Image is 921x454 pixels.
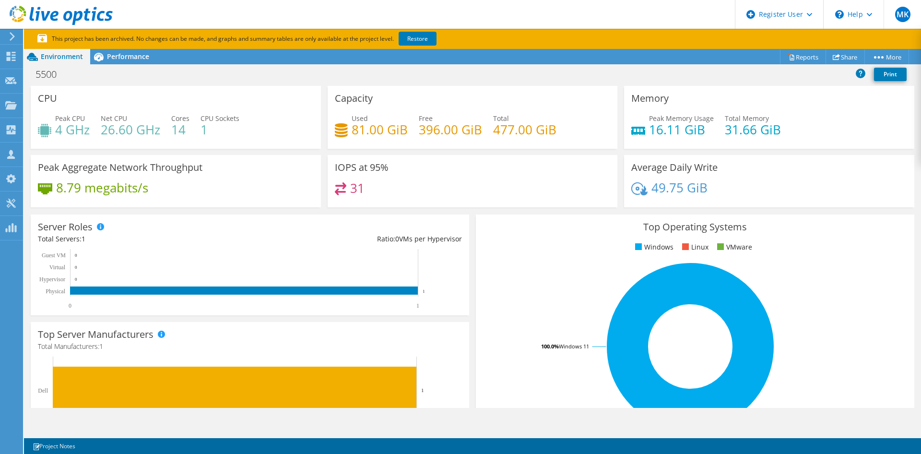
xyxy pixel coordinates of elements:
[352,124,408,135] h4: 81.00 GiB
[874,68,907,81] a: Print
[56,182,148,193] h4: 8.79 megabits/s
[75,253,77,258] text: 0
[38,222,93,232] h3: Server Roles
[99,342,103,351] span: 1
[171,114,189,123] span: Cores
[171,124,189,135] h4: 14
[82,234,85,243] span: 1
[38,93,57,104] h3: CPU
[835,10,844,19] svg: \n
[631,93,669,104] h3: Memory
[493,114,509,123] span: Total
[38,162,202,173] h3: Peak Aggregate Network Throughput
[201,114,239,123] span: CPU Sockets
[39,276,65,283] text: Hypervisor
[419,124,482,135] h4: 396.00 GiB
[37,34,508,44] p: This project has been archived. No changes can be made, and graphs and summary tables are only av...
[725,114,769,123] span: Total Memory
[107,52,149,61] span: Performance
[864,49,909,64] a: More
[38,341,462,352] h4: Total Manufacturers:
[725,124,781,135] h4: 31.66 GiB
[38,329,153,340] h3: Top Server Manufacturers
[49,264,66,271] text: Virtual
[46,288,65,295] text: Physical
[649,124,714,135] h4: 16.11 GiB
[680,242,708,252] li: Linux
[395,234,399,243] span: 0
[559,343,589,350] tspan: Windows 11
[423,289,425,294] text: 1
[715,242,752,252] li: VMware
[895,7,910,22] span: MK
[352,114,368,123] span: Used
[250,234,462,244] div: Ratio: VMs per Hypervisor
[631,162,718,173] h3: Average Daily Write
[42,252,66,259] text: Guest VM
[38,234,250,244] div: Total Servers:
[416,302,419,309] text: 1
[633,242,673,252] li: Windows
[826,49,865,64] a: Share
[26,440,82,452] a: Project Notes
[75,277,77,282] text: 0
[541,343,559,350] tspan: 100.0%
[55,114,85,123] span: Peak CPU
[651,182,708,193] h4: 49.75 GiB
[101,114,127,123] span: Net CPU
[483,222,907,232] h3: Top Operating Systems
[335,93,373,104] h3: Capacity
[55,124,90,135] h4: 4 GHz
[493,124,556,135] h4: 477.00 GiB
[101,124,160,135] h4: 26.60 GHz
[41,52,83,61] span: Environment
[335,162,389,173] h3: IOPS at 95%
[201,124,239,135] h4: 1
[31,69,71,80] h1: 5500
[649,114,714,123] span: Peak Memory Usage
[75,265,77,270] text: 0
[419,114,433,123] span: Free
[421,387,424,393] text: 1
[350,183,365,193] h4: 31
[399,32,437,46] a: Restore
[780,49,826,64] a: Reports
[69,302,71,309] text: 0
[38,387,48,394] text: Dell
